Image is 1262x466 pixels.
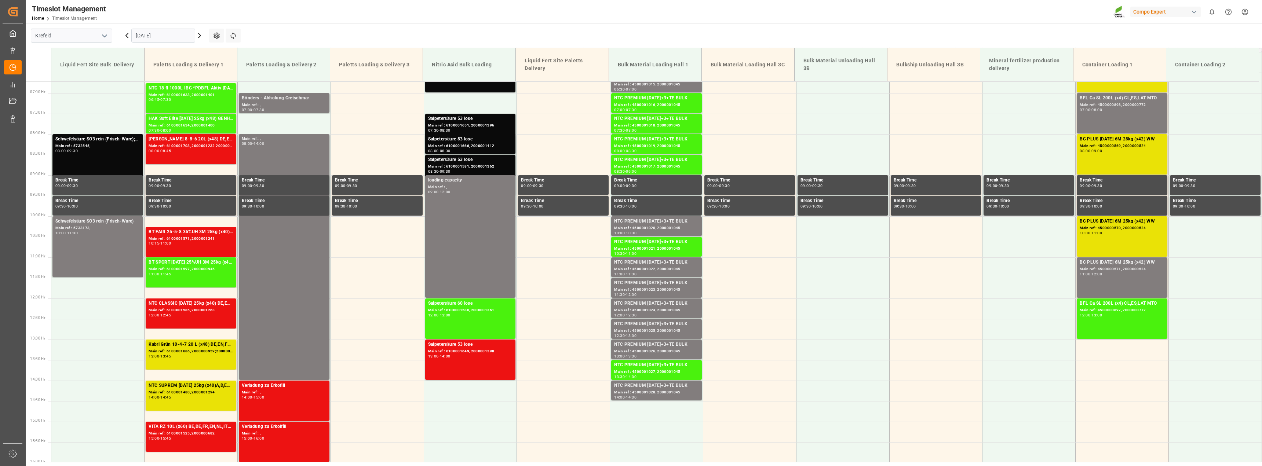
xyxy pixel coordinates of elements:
div: Kabri Grün 10-4-7 20 L (x48) DE,EN,FR,NLRFU KR IBDU 15-5-8 20kg (x50) FRENF SUBSTRA [DATE] 25kg (... [149,341,233,348]
div: NTC PREMIUM [DATE]+3+TE BULK [614,341,699,348]
div: 09:30 [719,184,730,187]
div: 09:00 [55,184,66,187]
div: Salpetersäure 53 lose [428,156,513,164]
div: 10:00 [533,205,544,208]
div: 12:00 [614,313,625,317]
div: Break Time [894,177,978,184]
div: Mineral fertilizer production delivery [986,54,1067,75]
div: Main ref : 6100001597, 2000000945 [149,266,233,272]
div: 09:30 [440,170,451,173]
span: 11:30 Hr [30,275,45,279]
div: 11:30 [614,293,625,296]
div: 10:30 [614,252,625,255]
div: 12:00 [440,190,451,194]
div: - [1090,205,1091,208]
div: - [159,355,160,358]
div: 08:00 [614,149,625,153]
div: Schwefelsäure SO3 rein (Frisch-Ware);Schwefelsäure SO3 rein (HG-Standard) [55,136,140,143]
input: DD.MM.YYYY [131,29,195,43]
div: Break Time [986,177,1071,184]
div: Bulkship Unloading Hall 3B [893,58,974,71]
div: 09:00 [149,184,159,187]
div: Main ref : 4500001025, 2000001045 [614,328,699,334]
div: 09:30 [347,184,357,187]
div: Break Time [55,197,140,205]
div: 08:00 [626,129,637,132]
div: 11:00 [614,272,625,276]
div: - [346,205,347,208]
div: 12:45 [160,313,171,317]
div: 07:30 [149,129,159,132]
div: - [438,149,439,153]
div: HAK Soft Elite [DATE] 25kg (x48) GENHAK Soft [DATE] 25kg(x48) GEN [149,115,233,122]
div: Main ref : 4500001022, 2000001045 [614,266,699,272]
div: - [252,184,254,187]
div: - [625,170,626,173]
div: 10:00 [812,205,823,208]
span: 12:00 Hr [30,295,45,299]
div: 14:00 [254,142,264,145]
div: 07:00 [626,88,637,91]
div: 08:00 [160,129,171,132]
div: NTC PREMIUM [DATE]+3+TE BULK [614,95,699,102]
div: Main ref : 6100001585, 2000001263 [149,307,233,313]
div: - [625,272,626,276]
input: Type to search/select [31,29,112,43]
div: Compo Expert [1130,7,1201,17]
div: - [1090,272,1091,276]
div: Main ref : 4500001020, 2000001045 [614,225,699,231]
div: Break Time [800,197,885,205]
div: 09:00 [428,190,439,194]
div: 09:30 [254,184,264,187]
span: 07:00 Hr [30,90,45,94]
div: Salpetersäure 53 lose [428,136,513,143]
div: 09:00 [242,184,252,187]
div: 11:00 [1080,272,1090,276]
span: 13:00 Hr [30,336,45,340]
div: Main ref : 6100001581, 2000001362 [428,164,513,170]
div: Bulk Material Loading Hall 3C [708,58,788,71]
div: Main ref : 6100001666, 2000001412 [428,143,513,149]
div: 12:00 [149,313,159,317]
div: 13:00 [626,334,637,337]
div: - [1090,108,1091,111]
div: 09:30 [614,205,625,208]
div: 07:00 [242,108,252,111]
div: Salpetersäure 53 lose [428,341,513,348]
div: 08:00 [242,142,252,145]
div: Main ref : , [242,102,327,108]
div: Paletts Loading & Delivery 1 [150,58,231,71]
div: - [1090,149,1091,153]
div: Salpetersäure 60 lose [428,300,513,307]
div: - [625,334,626,337]
div: 12:00 [1080,313,1090,317]
div: BC PLUS [DATE] 6M 25kg (x42) WW [1080,259,1164,266]
div: Main ref : 4500001019, 2000001045 [614,143,699,149]
div: 09:30 [1173,205,1183,208]
div: - [159,313,160,317]
div: - [159,205,160,208]
div: 09:00 [800,184,811,187]
div: - [718,205,719,208]
div: 10:00 [614,231,625,235]
div: - [1090,313,1091,317]
div: 07:30 [428,129,439,132]
div: Main ref : 6100001651, 2000001396 [428,122,513,129]
div: - [1183,184,1185,187]
div: 13:00 [1091,313,1102,317]
div: 09:30 [986,205,997,208]
div: 09:30 [67,184,78,187]
div: 08:30 [440,129,451,132]
div: BC PLUS [DATE] 6M 25kg (x42) WW [1080,218,1164,225]
div: - [997,184,998,187]
div: Main ref : 4500000898, 2000000772 [1080,102,1164,108]
div: NTC PREMIUM [DATE]+3+TE BULK [614,279,699,287]
div: NTC PREMIUM [DATE]+3+TE BULK [614,238,699,246]
div: BC PLUS [DATE] 6M 25kg (x42) WW [1080,136,1164,143]
div: - [1183,205,1185,208]
img: Screenshot%202023-09-29%20at%2010.02.21.png_1712312052.png [1113,5,1125,18]
div: Paletts Loading & Delivery 2 [243,58,324,71]
div: 09:30 [521,205,532,208]
div: 09:30 [626,184,637,187]
div: Timeslot Management [32,3,106,14]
